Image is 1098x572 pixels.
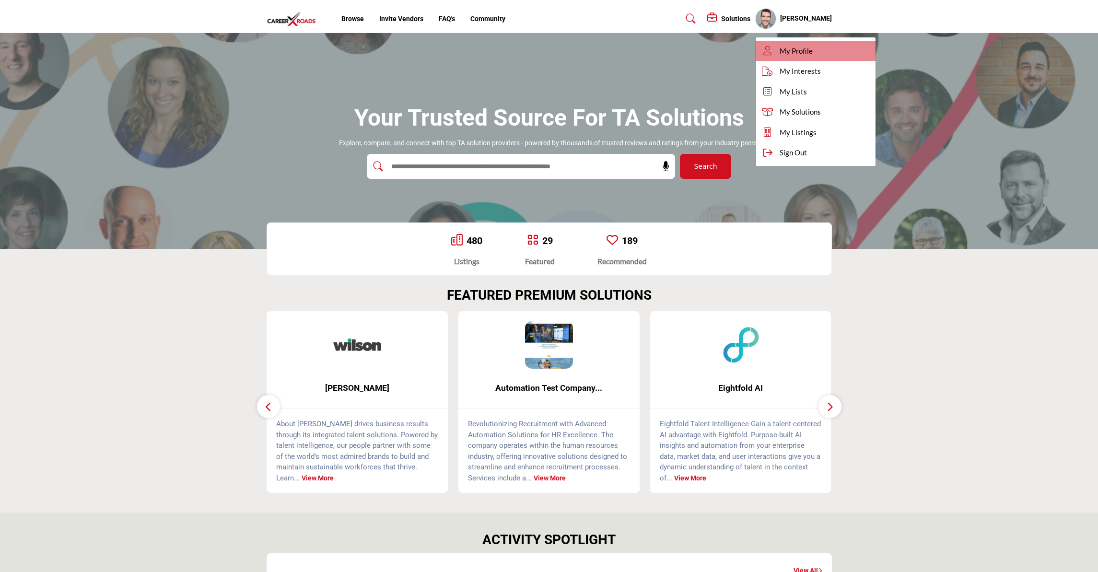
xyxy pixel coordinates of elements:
[439,15,455,23] a: FAQ's
[468,419,630,483] p: Revolutionizing Recruitment with Advanced Automation Solutions for HR Excellence. The company ope...
[707,13,750,24] div: Solutions
[451,256,482,267] div: Listings
[281,375,433,401] b: Wilson
[756,82,876,102] a: My Lists
[780,147,807,158] span: Sign Out
[780,14,832,23] h5: [PERSON_NAME]
[677,11,702,26] a: Search
[534,474,566,482] a: View More
[267,375,448,401] a: [PERSON_NAME]
[302,474,334,482] a: View More
[622,235,638,246] a: 189
[780,86,807,97] span: My Lists
[458,375,640,401] a: Automation Test Company...
[666,474,672,482] span: ...
[473,382,625,394] span: Automation Test Company...
[680,154,731,179] button: Search
[276,419,438,483] p: About [PERSON_NAME] drives business results through its integrated talent solutions. Powered by t...
[526,474,532,482] span: ...
[660,419,822,483] p: Eightfold Talent Intelligence Gain a talent-centered AI advantage with Eightfold. Purpose-built A...
[756,102,876,122] a: My Solutions
[525,256,555,267] div: Featured
[721,14,750,23] h5: Solutions
[665,375,817,401] b: Eightfold AI
[525,321,573,369] img: Automation Test Company 20
[665,382,817,394] span: Eightfold AI
[756,41,876,61] a: My Profile
[294,474,300,482] span: ...
[674,474,706,482] a: View More
[379,15,423,23] a: Invite Vendors
[780,127,817,138] span: My Listings
[470,15,505,23] a: Community
[650,375,831,401] a: Eightfold AI
[354,103,744,133] h1: Your Trusted Source for TA Solutions
[780,66,821,77] span: My Interests
[527,234,538,247] a: Go to Featured
[281,382,433,394] span: [PERSON_NAME]
[473,375,625,401] b: Automation Test Company 20
[467,235,482,246] a: 480
[339,139,759,148] p: Explore, compare, and connect with top TA solution providers - powered by thousands of trusted re...
[717,321,765,369] img: Eightfold AI
[755,8,776,29] button: Show hide supplier dropdown
[597,256,647,267] div: Recommended
[756,122,876,143] a: My Listings
[267,11,321,27] img: Site Logo
[333,321,381,369] img: Wilson
[780,46,813,57] span: My Profile
[756,61,876,82] a: My Interests
[780,106,821,117] span: My Solutions
[694,162,717,172] span: Search
[447,287,652,304] h2: FEATURED PREMIUM SOLUTIONS
[482,532,616,548] h2: ACTIVITY SPOTLIGHT
[607,234,618,247] a: Go to Recommended
[341,15,364,23] a: Browse
[542,235,553,246] a: 29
